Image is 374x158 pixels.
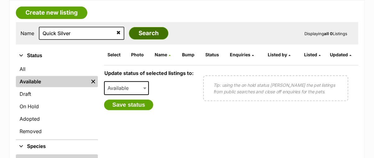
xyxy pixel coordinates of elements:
[104,81,149,95] span: Available
[16,101,98,112] a: On Hold
[304,31,347,36] span: Displaying Listings
[16,62,98,139] div: Status
[330,52,351,57] a: Updated
[104,70,193,76] label: Update status of selected listings to:
[155,52,167,57] span: Name
[155,52,171,57] a: Name
[16,113,98,124] a: Adopted
[230,52,250,57] span: translation missing: en.admin.listings.index.attributes.enquiries
[21,30,34,36] label: Name
[16,126,98,137] a: Removed
[230,52,254,57] a: Enquiries
[203,50,227,60] th: Status
[89,76,98,87] a: Remove filter
[16,88,98,100] a: Draft
[16,7,87,19] a: Create new listing
[16,142,98,151] button: Species
[105,84,135,92] span: Available
[268,52,290,57] a: Listed by
[129,50,152,60] th: Photo
[129,27,168,39] input: Search
[16,63,98,75] a: All
[180,50,202,60] th: Bump
[16,52,98,60] button: Status
[213,82,338,95] p: Tip: using the on hold status [PERSON_NAME] the pet listings from public searches and close off e...
[268,52,287,57] span: Listed by
[104,100,153,110] button: Save status
[105,50,128,60] th: Select
[330,52,348,57] span: Updated
[304,52,321,57] a: Listed
[324,31,333,36] strong: all 0
[16,76,89,87] a: Available
[304,52,317,57] span: Listed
